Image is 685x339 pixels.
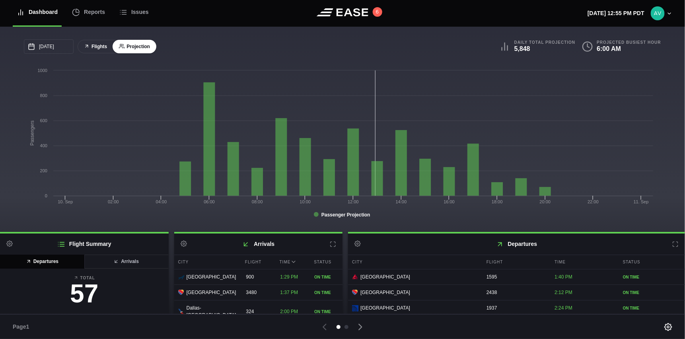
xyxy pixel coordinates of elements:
text: 600 [40,118,47,123]
span: [GEOGRAPHIC_DATA] [360,304,410,312]
text: 18:00 [492,199,503,204]
div: Status [619,255,685,269]
text: 22:00 [588,199,599,204]
tspan: Passengers [29,121,35,146]
text: 16:00 [444,199,455,204]
tspan: 11. Sep [634,199,649,204]
tspan: Passenger Projection [321,212,370,218]
h2: Arrivals [174,234,343,255]
button: Flights [78,40,113,54]
div: City [348,255,481,269]
b: Total [6,275,162,281]
text: 800 [40,93,47,98]
span: [GEOGRAPHIC_DATA] [187,289,236,296]
b: 6:00 AM [597,45,621,52]
button: Arrivals [84,255,169,269]
b: 5,848 [514,45,530,52]
span: 1:37 PM [280,290,298,295]
text: 12:00 [348,199,359,204]
div: 324 [242,304,274,319]
div: ON TIME [314,309,339,315]
div: Time [551,255,617,269]
div: Status [310,255,342,269]
div: 1595 [483,269,549,284]
span: 2:12 PM [555,290,572,295]
h3: 57 [6,281,162,306]
div: ON TIME [314,290,339,296]
text: 10:00 [300,199,311,204]
tspan: 10. Sep [58,199,73,204]
div: ON TIME [314,274,339,280]
span: 1:40 PM [555,274,572,280]
p: [DATE] 12:55 PM PDT [588,9,644,18]
div: 2438 [483,285,549,300]
span: Dallas-[GEOGRAPHIC_DATA] [187,304,236,319]
div: ON TIME [623,274,681,280]
input: mm/dd/yyyy [24,39,74,54]
span: 1:29 PM [280,274,298,280]
h2: Departures [348,234,685,255]
button: Projection [113,40,156,54]
text: 0 [45,193,47,198]
text: 06:00 [204,199,215,204]
span: 2:24 PM [555,305,572,311]
div: City [174,255,239,269]
b: Daily Total Projection [514,40,576,45]
div: Time [276,255,308,269]
text: 02:00 [108,199,119,204]
text: 20:00 [540,199,551,204]
button: 6 [373,7,382,17]
div: 3480 [242,285,274,300]
div: 900 [242,269,274,284]
div: 1937 [483,300,549,316]
text: 1000 [38,68,47,73]
text: 08:00 [252,199,263,204]
div: ON TIME [623,290,681,296]
div: ON TIME [623,305,681,311]
text: 04:00 [156,199,167,204]
div: Flight [241,255,274,269]
text: 14:00 [396,199,407,204]
img: 9eca6f7b035e9ca54b5c6e3bab63db89 [651,6,665,20]
text: 400 [40,143,47,148]
b: Projected Busiest Hour [597,40,661,45]
div: Flight [483,255,549,269]
span: Page 1 [13,323,33,331]
span: [GEOGRAPHIC_DATA] [187,273,236,281]
a: Total57 [6,275,162,310]
span: [GEOGRAPHIC_DATA] [360,273,410,281]
span: [GEOGRAPHIC_DATA] [360,289,410,296]
text: 200 [40,168,47,173]
span: 2:00 PM [280,309,298,314]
